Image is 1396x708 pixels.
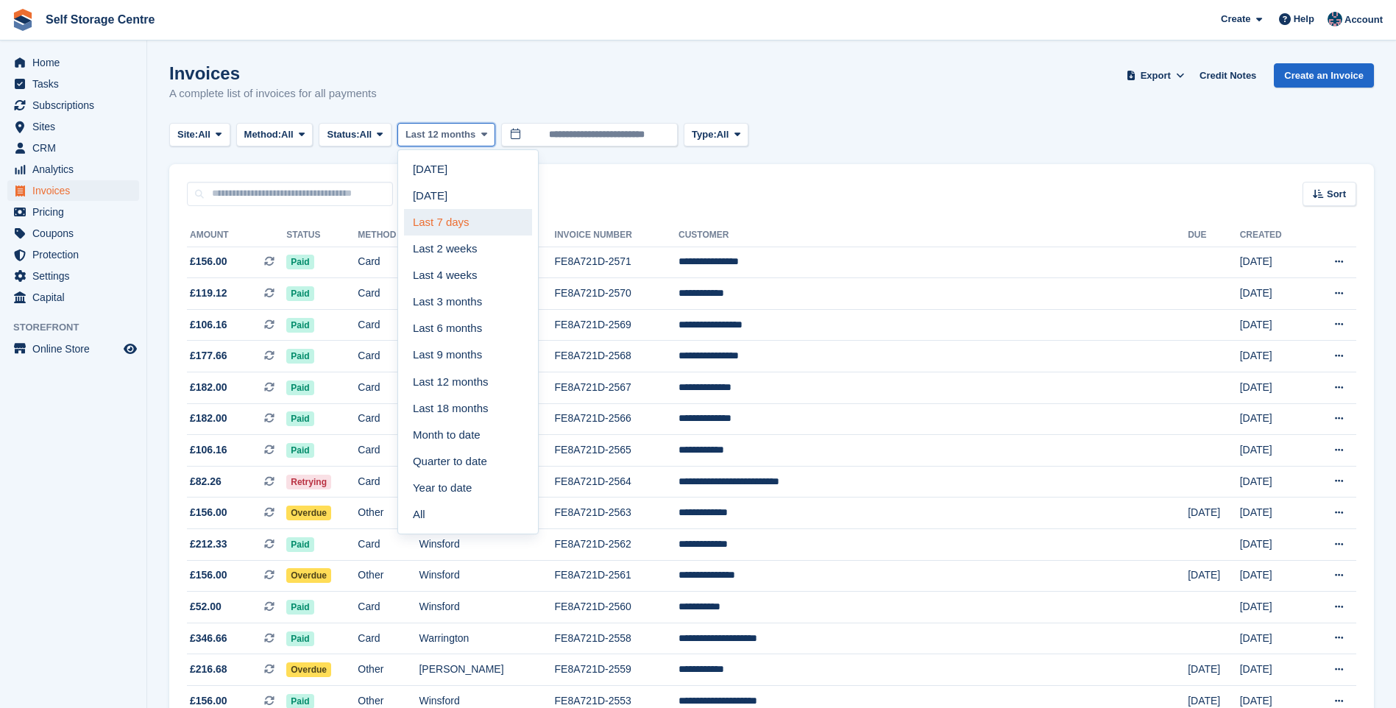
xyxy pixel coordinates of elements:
span: £106.16 [190,317,227,333]
span: Paid [286,255,313,269]
a: menu [7,339,139,359]
span: Storefront [13,320,146,335]
td: Other [358,498,419,529]
span: Protection [32,244,121,265]
td: [DATE] [1240,592,1307,623]
span: All [198,127,210,142]
td: [DATE] [1188,560,1239,592]
a: All [404,501,532,528]
td: Card [358,623,419,654]
td: FE8A721D-2568 [555,341,678,372]
a: Last 4 weeks [404,262,532,288]
span: All [360,127,372,142]
td: [DATE] [1240,341,1307,372]
p: A complete list of invoices for all payments [169,85,377,102]
td: [DATE] [1240,309,1307,341]
span: £156.00 [190,567,227,583]
a: Last 2 weeks [404,236,532,262]
span: £216.68 [190,662,227,677]
td: [DATE] [1188,654,1239,686]
a: Create an Invoice [1274,63,1374,88]
td: Card [358,278,419,310]
td: [DATE] [1240,654,1307,686]
td: Other [358,654,419,686]
a: Last 9 months [404,342,532,369]
span: Create [1221,12,1250,26]
span: £156.00 [190,254,227,269]
span: £52.00 [190,599,222,615]
td: Card [358,309,419,341]
span: Settings [32,266,121,286]
td: Card [358,341,419,372]
span: Paid [286,318,313,333]
td: Card [358,372,419,404]
span: Paid [286,631,313,646]
td: [DATE] [1240,623,1307,654]
td: [DATE] [1240,403,1307,435]
td: FE8A721D-2564 [555,466,678,498]
td: Card [358,403,419,435]
a: menu [7,287,139,308]
td: Warrington [419,623,554,654]
a: Last 6 months [404,316,532,342]
td: [PERSON_NAME] [419,654,554,686]
td: FE8A721D-2560 [555,592,678,623]
span: Overdue [286,506,331,520]
span: Retrying [286,475,331,489]
span: Tasks [32,74,121,94]
td: Winsford [419,529,554,561]
span: Paid [286,349,313,364]
span: Method: [244,127,282,142]
a: [DATE] [404,156,532,183]
span: £346.66 [190,631,227,646]
button: Last 12 months [397,123,495,147]
a: menu [7,74,139,94]
td: [DATE] [1240,498,1307,529]
span: £106.16 [190,442,227,458]
td: [DATE] [1240,435,1307,467]
a: menu [7,116,139,137]
span: Coupons [32,223,121,244]
td: FE8A721D-2569 [555,309,678,341]
th: Method [358,224,419,247]
span: Last 12 months [405,127,475,142]
span: Sort [1327,187,1346,202]
td: FE8A721D-2559 [555,654,678,686]
th: Created [1240,224,1307,247]
span: Sites [32,116,121,137]
a: menu [7,223,139,244]
td: FE8A721D-2571 [555,247,678,278]
span: All [281,127,294,142]
td: Card [358,592,419,623]
span: Capital [32,287,121,308]
span: £82.26 [190,474,222,489]
span: Status: [327,127,359,142]
span: CRM [32,138,121,158]
a: menu [7,95,139,116]
span: Export [1141,68,1171,83]
span: £182.00 [190,380,227,395]
span: Home [32,52,121,73]
td: [DATE] [1240,529,1307,561]
button: Type: All [684,123,748,147]
th: Invoice Number [555,224,678,247]
a: Month to date [404,422,532,448]
a: menu [7,244,139,265]
span: Subscriptions [32,95,121,116]
a: [DATE] [404,183,532,209]
a: menu [7,138,139,158]
a: menu [7,159,139,180]
td: [DATE] [1240,278,1307,310]
span: All [717,127,729,142]
a: menu [7,52,139,73]
td: FE8A721D-2563 [555,498,678,529]
th: Due [1188,224,1239,247]
td: FE8A721D-2570 [555,278,678,310]
span: £182.00 [190,411,227,426]
h1: Invoices [169,63,377,83]
a: Last 12 months [404,369,532,395]
td: [DATE] [1240,466,1307,498]
td: FE8A721D-2567 [555,372,678,404]
span: Paid [286,537,313,552]
button: Site: All [169,123,230,147]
